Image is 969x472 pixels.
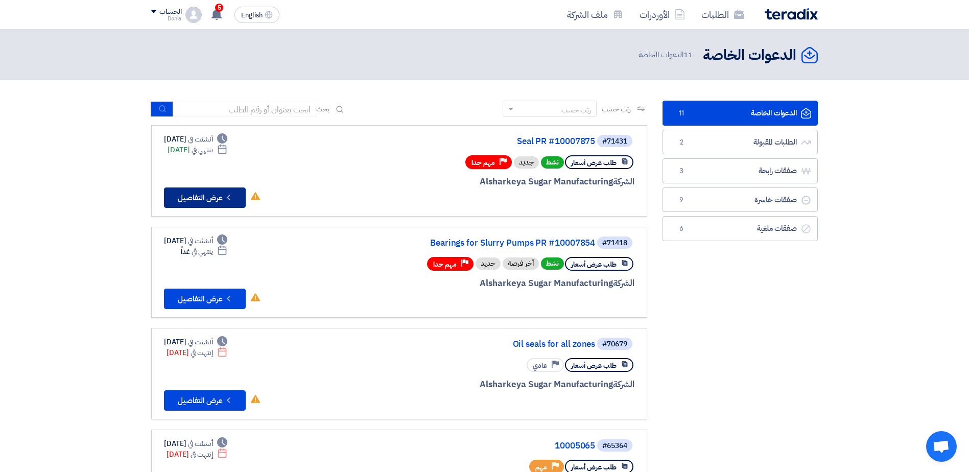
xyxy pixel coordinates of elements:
div: #70679 [602,341,627,348]
span: أنشئت في [188,337,212,347]
img: profile_test.png [185,7,202,23]
a: الدعوات الخاصة11 [663,101,818,126]
span: 11 [683,49,693,60]
div: رتب حسب [561,105,591,115]
span: 3 [675,166,688,176]
span: رتب حسب [602,104,631,114]
img: Teradix logo [765,8,818,20]
span: طلب عرض أسعار [571,259,617,269]
span: مهم [535,462,547,472]
a: 10005065 [391,441,595,451]
div: [DATE] [164,438,227,449]
a: صفقات رابحة3 [663,158,818,183]
div: Donia [151,16,181,21]
span: طلب عرض أسعار [571,361,617,370]
span: ينتهي في [192,246,212,257]
div: Alsharkeya Sugar Manufacturing [389,175,634,188]
span: 2 [675,137,688,148]
span: نشط [541,257,564,270]
a: Oil seals for all zones [391,340,595,349]
span: English [241,12,263,19]
span: إنتهت في [191,449,212,460]
a: ملف الشركة [559,3,631,27]
div: #71431 [602,138,627,145]
span: عادي [533,361,547,370]
div: [DATE] [168,145,227,155]
button: English [234,7,279,23]
button: عرض التفاصيل [164,187,246,208]
a: Bearings for Slurry Pumps PR #10007854 [391,239,595,248]
button: عرض التفاصيل [164,289,246,309]
span: أنشئت في [188,134,212,145]
span: نشط [541,156,564,169]
div: الحساب [159,8,181,16]
a: الأوردرات [631,3,693,27]
span: 6 [675,224,688,234]
span: الدعوات الخاصة [639,49,695,61]
div: Alsharkeya Sugar Manufacturing [389,378,634,391]
span: أنشئت في [188,438,212,449]
div: [DATE] [167,449,227,460]
div: غداً [181,246,227,257]
span: ينتهي في [192,145,212,155]
a: صفقات خاسرة9 [663,187,818,213]
span: بحث [316,104,329,114]
div: أخر فرصة [503,257,539,270]
div: [DATE] [164,235,227,246]
span: الشركة [613,175,635,188]
a: Seal PR #10007875 [391,137,595,146]
div: #71418 [602,240,627,247]
span: الشركة [613,378,635,391]
span: مهم جدا [433,259,457,269]
a: الطلبات المقبولة2 [663,130,818,155]
div: جديد [476,257,501,270]
div: [DATE] [164,337,227,347]
a: الطلبات [693,3,752,27]
input: ابحث بعنوان أو رقم الطلب [173,102,316,117]
span: 5 [215,4,223,12]
span: مهم جدا [471,158,495,168]
span: طلب عرض أسعار [571,158,617,168]
div: Alsharkeya Sugar Manufacturing [389,277,634,290]
div: [DATE] [164,134,227,145]
span: 9 [675,195,688,205]
h2: الدعوات الخاصة [703,45,796,65]
span: أنشئت في [188,235,212,246]
div: #65364 [602,442,627,450]
span: الشركة [613,277,635,290]
span: إنتهت في [191,347,212,358]
div: Open chat [926,431,957,462]
div: جديد [514,156,539,169]
span: طلب عرض أسعار [571,462,617,472]
span: 11 [675,108,688,119]
div: [DATE] [167,347,227,358]
button: عرض التفاصيل [164,390,246,411]
a: صفقات ملغية6 [663,216,818,241]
